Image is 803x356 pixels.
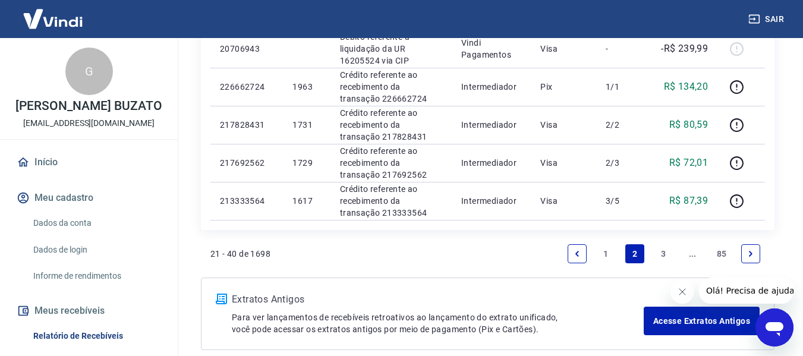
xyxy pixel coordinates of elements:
[23,117,155,130] p: [EMAIL_ADDRESS][DOMAIN_NAME]
[14,185,163,211] button: Meu cadastro
[292,81,320,93] p: 1963
[461,37,521,61] p: Vindi Pagamentos
[654,244,673,263] a: Page 3
[232,292,644,307] p: Extratos Antigos
[597,244,616,263] a: Page 1
[669,156,708,170] p: R$ 72,01
[683,244,702,263] a: Jump forward
[7,8,100,18] span: Olá! Precisa de ajuda?
[712,244,732,263] a: Page 85
[755,308,793,346] iframe: Botão para abrir a janela de mensagens
[661,42,708,56] p: -R$ 239,99
[29,238,163,262] a: Dados de login
[29,264,163,288] a: Informe de rendimentos
[540,43,587,55] p: Visa
[669,118,708,132] p: R$ 80,59
[220,157,273,169] p: 217692562
[540,119,587,131] p: Visa
[220,81,273,93] p: 226662724
[340,31,442,67] p: Débito referente à liquidação da UR 16205524 via CIP
[644,307,760,335] a: Acesse Extratos Antigos
[220,43,273,55] p: 20706943
[606,81,641,93] p: 1/1
[340,69,442,105] p: Crédito referente ao recebimento da transação 226662724
[292,157,320,169] p: 1729
[606,157,641,169] p: 2/3
[340,145,442,181] p: Crédito referente ao recebimento da transação 217692562
[292,195,320,207] p: 1617
[340,183,442,219] p: Crédito referente ao recebimento da transação 213333564
[65,48,113,95] div: G
[461,119,521,131] p: Intermediador
[540,195,587,207] p: Visa
[216,294,227,304] img: ícone
[15,100,162,112] p: [PERSON_NAME] BUZATO
[670,280,694,304] iframe: Fechar mensagem
[664,80,708,94] p: R$ 134,20
[210,248,270,260] p: 21 - 40 de 1698
[606,195,641,207] p: 3/5
[461,195,521,207] p: Intermediador
[540,157,587,169] p: Visa
[232,311,644,335] p: Para ver lançamentos de recebíveis retroativos ao lançamento do extrato unificado, você pode aces...
[746,8,789,30] button: Sair
[220,119,273,131] p: 217828431
[14,1,92,37] img: Vindi
[461,81,521,93] p: Intermediador
[340,107,442,143] p: Crédito referente ao recebimento da transação 217828431
[29,211,163,235] a: Dados da conta
[568,244,587,263] a: Previous page
[220,195,273,207] p: 213333564
[292,119,320,131] p: 1731
[14,149,163,175] a: Início
[563,240,765,268] ul: Pagination
[461,157,521,169] p: Intermediador
[29,324,163,348] a: Relatório de Recebíveis
[14,298,163,324] button: Meus recebíveis
[540,81,587,93] p: Pix
[669,194,708,208] p: R$ 87,39
[699,278,793,304] iframe: Mensagem da empresa
[741,244,760,263] a: Next page
[606,43,641,55] p: -
[606,119,641,131] p: 2/2
[625,244,644,263] a: Page 2 is your current page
